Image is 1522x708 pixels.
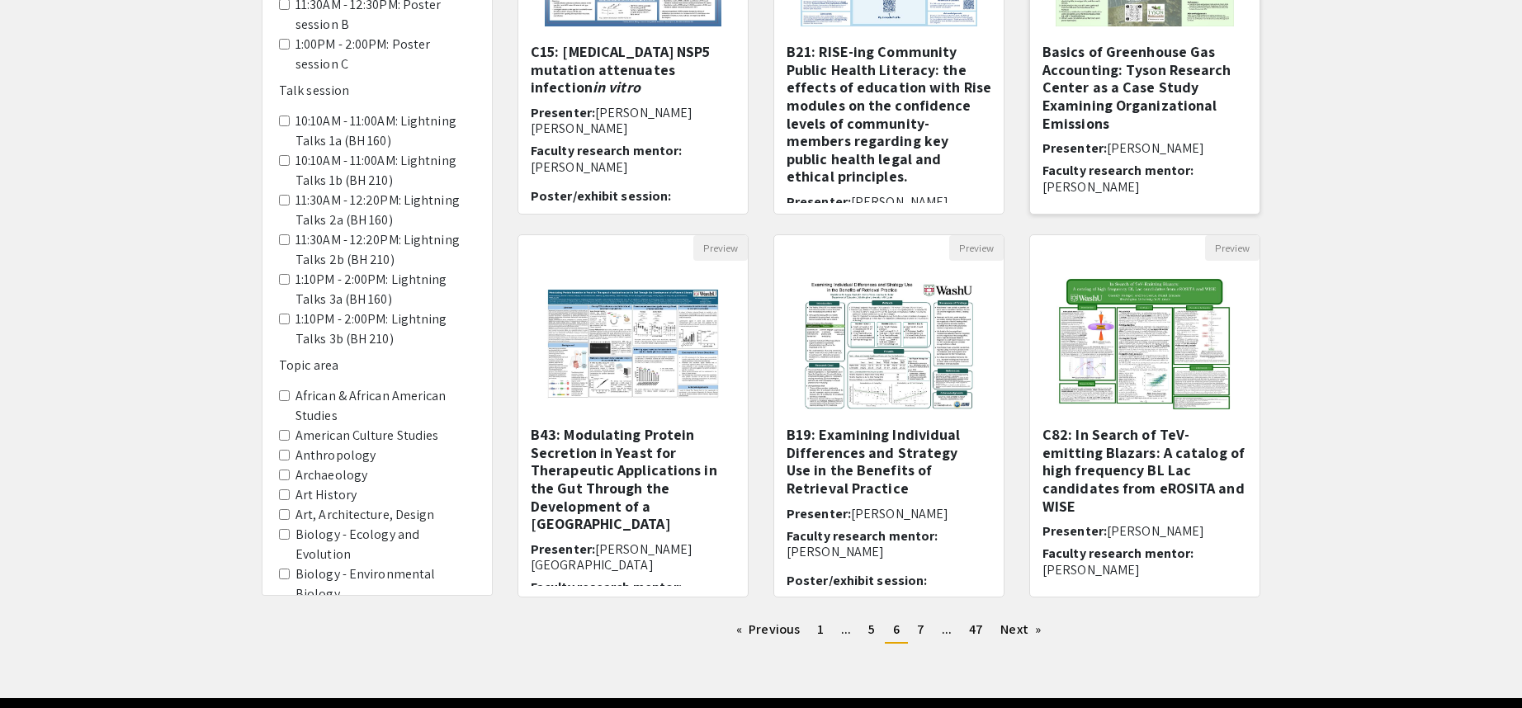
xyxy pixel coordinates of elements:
[1042,523,1247,539] h6: Presenter:
[531,142,682,159] span: Faculty research mentor:
[531,426,735,533] h5: B43: Modulating Protein Secretion in Yeast for Therapeutic Applications in the Gut Through the De...
[942,621,952,638] span: ...
[518,617,1260,644] ul: Pagination
[1107,522,1204,540] span: [PERSON_NAME]
[295,386,475,426] label: African & African American Studies
[295,564,475,604] label: Biology - Environmental Biology
[1107,139,1204,157] span: [PERSON_NAME]
[295,446,376,465] label: Anthropology
[841,621,851,638] span: ...
[279,357,475,373] h6: Topic area
[787,572,927,589] span: Poster/exhibit session:
[693,235,748,261] button: Preview
[531,187,671,205] span: Poster/exhibit session:
[1042,562,1247,578] p: [PERSON_NAME]
[528,261,737,426] img: <p>B43: Modulating Protein Secretion in Yeast for Therapeutic Applications in the Gut Through the...
[992,617,1049,642] a: Next page
[295,485,357,505] label: Art History
[593,78,640,97] em: in vitro
[1042,545,1193,562] span: Faculty research mentor:
[12,634,70,696] iframe: Chat
[917,621,924,638] span: 7
[784,261,993,426] img: <p class="ql-align-center">B19: Examining Individual Differences and Strategy Use&nbsp;</p><p cla...
[295,111,475,151] label: 10:10AM - 11:00AM: Lightning Talks 1a (BH 160)
[787,426,991,497] h5: B19: Examining Individual Differences and Strategy Use in the Benefits of Retrieval Practice
[295,191,475,230] label: 11:30AM - 12:20PM: Lightning Talks 2a (BH 160)
[1042,179,1247,195] p: [PERSON_NAME]
[787,544,991,559] p: [PERSON_NAME]
[1042,140,1247,156] h6: Presenter:
[531,540,692,573] span: [PERSON_NAME][GEOGRAPHIC_DATA]
[518,234,749,597] div: Open Presentation <p>B43: Modulating Protein Secretion in Yeast for Therapeutic Applications in t...
[279,83,475,98] h6: Talk session
[295,505,435,525] label: Art, Architecture, Design
[531,159,735,175] p: [PERSON_NAME]
[1042,43,1247,132] h5: Basics of Greenhouse Gas Accounting: Tyson Research Center as a Case Study Examining Organization...
[295,270,475,309] label: 1:10PM - 2:00PM: Lightning Talks 3a (BH 160)
[295,525,475,564] label: Biology - Ecology and Evolution
[893,621,900,638] span: 6
[531,105,735,136] h6: Presenter:
[787,527,938,545] span: Faculty research mentor:
[1205,235,1260,261] button: Preview
[295,151,475,191] label: 10:10AM - 11:00AM: Lightning Talks 1b (BH 210)
[1042,426,1247,515] h5: C82: In Search of TeV-emitting Blazars: A catalog of high frequency BL Lac candidates from eROSIT...
[787,194,991,210] h6: Presenter:
[295,465,367,485] label: Archaeology
[1029,234,1260,597] div: Open Presentation <p>C82: In Search of TeV-emitting Blazars: A catalog of high frequency BL Lac c...
[969,621,983,638] span: 47
[728,617,808,642] a: Previous page
[531,541,735,573] h6: Presenter:
[787,506,991,522] h6: Presenter:
[1040,261,1249,426] img: <p>C82: In Search of TeV-emitting Blazars: A catalog of high frequency BL Lac candidates from eRO...
[531,578,682,596] span: Faculty research mentor:
[817,621,824,638] span: 1
[1042,162,1193,179] span: Faculty research mentor:
[295,426,438,446] label: American Culture Studies
[851,505,948,522] span: [PERSON_NAME]
[787,43,991,186] h5: B21: RISE-ing Community Public Health Literacy: the effects of education with Rise modules on the...
[295,309,475,349] label: 1:10PM - 2:00PM: Lightning Talks 3b (BH 210)
[868,621,875,638] span: 5
[295,230,475,270] label: 11:30AM - 12:20PM: Lightning Talks 2b (BH 210)
[851,193,948,210] span: [PERSON_NAME]
[531,43,735,97] h5: C15: [MEDICAL_DATA] NSP5 mutation attenuates infection
[295,35,475,74] label: 1:00PM - 2:00PM: Poster session C
[949,235,1004,261] button: Preview
[773,234,1004,597] div: Open Presentation <p class="ql-align-center">B19: Examining Individual Differences and Strategy U...
[531,104,692,137] span: [PERSON_NAME] [PERSON_NAME]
